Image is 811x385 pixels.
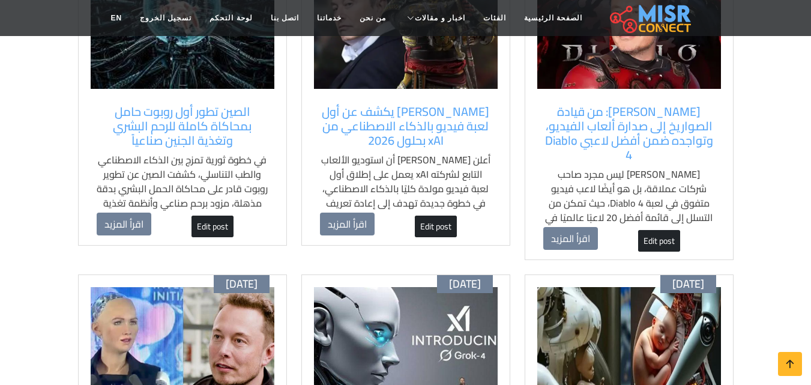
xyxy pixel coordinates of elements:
[474,7,515,29] a: الفئات
[97,105,268,148] a: الصين تطور أول روبوت حامل بمحاكاة كاملة للرحم البشري وتغذية الجنين صناعياً
[543,167,715,253] p: [PERSON_NAME] ليس مجرد صاحب شركات عملاقة، بل هو أيضًا لاعب فيديو متفوق في لعبة Diablo 4، حيث تمكن...
[320,105,492,148] a: [PERSON_NAME] يكشف عن أول لعبة فيديو بالذكاء الاصطناعي من xAI بحلول 2026
[638,230,680,252] a: Edit post
[415,216,457,237] a: Edit post
[97,213,151,235] a: اقرأ المزيد
[449,277,481,291] span: [DATE]
[395,7,474,29] a: اخبار و مقالات
[308,7,351,29] a: خدماتنا
[200,7,261,29] a: لوحة التحكم
[191,216,234,237] a: Edit post
[320,213,375,235] a: اقرأ المزيد
[415,13,465,23] span: اخبار و مقالات
[97,153,268,239] p: في خطوة ثورية تمزج بين الذكاء الاصطناعي والطب التناسلي، كشفت الصين عن تطوير روبوت قادر على محاكاة...
[351,7,395,29] a: من نحن
[543,105,715,162] a: [PERSON_NAME]: من قيادة الصواريخ إلى صدارة ألعاب الفيديو، وتواجده ضمن أفضل لاعبي Diablo 4
[515,7,591,29] a: الصفحة الرئيسية
[131,7,200,29] a: تسجيل الخروج
[262,7,308,29] a: اتصل بنا
[101,7,131,29] a: EN
[672,277,704,291] span: [DATE]
[226,277,258,291] span: [DATE]
[320,153,492,225] p: أعلن [PERSON_NAME] أن استوديو الألعاب التابع لشركته xAI يعمل على إطلاق أول لعبة فيديو مولدة كليًا...
[543,227,598,250] a: اقرأ المزيد
[610,3,690,33] img: main.misr_connect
